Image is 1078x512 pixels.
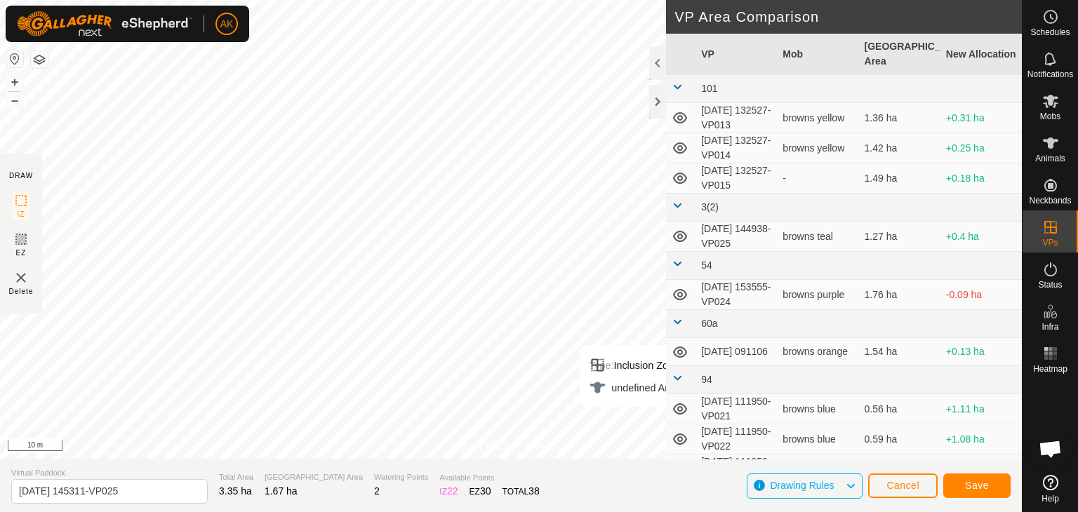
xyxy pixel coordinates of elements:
td: 1.54 ha [859,338,940,366]
span: 1.67 ha [265,485,298,497]
span: Total Area [219,471,253,483]
span: Drawing Rules [770,480,834,491]
div: EZ [470,484,491,499]
td: +0.25 ha [940,133,1022,163]
span: 3(2) [701,201,719,213]
div: browns yellow [783,111,853,126]
td: +1.08 ha [940,424,1022,454]
td: [DATE] 091106 [696,338,777,366]
span: VPs [1042,238,1058,247]
div: browns blue [783,432,853,447]
span: Status [1038,281,1062,289]
div: browns blue [783,402,853,417]
span: Available Points [439,472,539,484]
span: Help [1042,494,1059,503]
div: browns orange [783,344,853,359]
th: New Allocation [940,34,1022,75]
td: 1.27 ha [859,222,940,252]
button: Cancel [868,473,938,498]
span: 38 [528,485,540,497]
div: IZ [439,484,458,499]
div: DRAW [9,170,33,181]
td: +0.18 ha [940,163,1022,194]
span: Notifications [1027,70,1073,79]
span: Delete [9,286,34,297]
span: AK [220,17,234,32]
th: Mob [777,34,858,75]
h2: VP Area Comparison [674,8,1022,25]
span: [GEOGRAPHIC_DATA] Area [265,471,363,483]
td: [DATE] 144938-VP025 [696,222,777,252]
button: Map Layers [31,51,48,68]
td: 1.42 ha [859,133,940,163]
img: VP [13,269,29,286]
a: Privacy Policy [455,440,508,453]
td: 1.36 ha [859,103,940,133]
td: [DATE] 132527-VP013 [696,103,777,133]
div: - [783,171,853,186]
button: – [6,92,23,109]
td: +0.31 ha [940,103,1022,133]
td: +0.4 ha [940,222,1022,252]
span: Heatmap [1033,365,1067,373]
th: VP [696,34,777,75]
td: 1.49 ha [859,163,940,194]
td: +1.11 ha [940,394,1022,424]
th: [GEOGRAPHIC_DATA] Area [859,34,940,75]
span: Cancel [886,480,919,491]
div: Open chat [1030,428,1072,470]
span: Animals [1035,154,1065,163]
span: Save [965,480,989,491]
td: [DATE] 132527-VP014 [696,133,777,163]
button: Reset Map [6,50,23,67]
td: [DATE] 153555-VP024 [696,280,777,310]
div: Inclusion Zone [589,357,688,374]
div: TOTAL [503,484,540,499]
td: 0.56 ha [859,394,940,424]
td: -0.09 ha [940,280,1022,310]
td: [DATE] 111950-VP021 [696,394,777,424]
span: Neckbands [1029,196,1071,205]
a: Contact Us [525,440,566,453]
span: 60a [701,318,717,329]
div: browns yellow [783,141,853,156]
span: 30 [480,485,491,497]
td: 1.76 ha [859,280,940,310]
td: +0.13 ha [940,338,1022,366]
img: Gallagher Logo [17,11,192,36]
div: browns teal [783,229,853,244]
td: [DATE] 132527-VP015 [696,163,777,194]
span: 54 [701,260,712,271]
span: 101 [701,83,717,94]
div: browns purple [783,288,853,302]
span: 94 [701,374,712,385]
div: undefined Animal [589,379,688,396]
td: [DATE] 111950-VP023 [696,454,777,485]
span: IZ [18,209,25,220]
td: 0.62 ha [859,454,940,485]
td: 0.59 ha [859,424,940,454]
span: Watering Points [374,471,428,483]
td: +1.05 ha [940,454,1022,485]
td: [DATE] 111950-VP022 [696,424,777,454]
span: 3.35 ha [219,485,252,497]
span: 22 [447,485,458,497]
span: 2 [374,485,380,497]
button: + [6,74,23,90]
span: EZ [16,248,27,258]
span: Schedules [1030,28,1070,36]
span: Virtual Paddock [11,467,208,479]
span: Infra [1042,323,1058,331]
button: Save [943,473,1011,498]
a: Help [1023,469,1078,508]
span: Mobs [1040,112,1060,121]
